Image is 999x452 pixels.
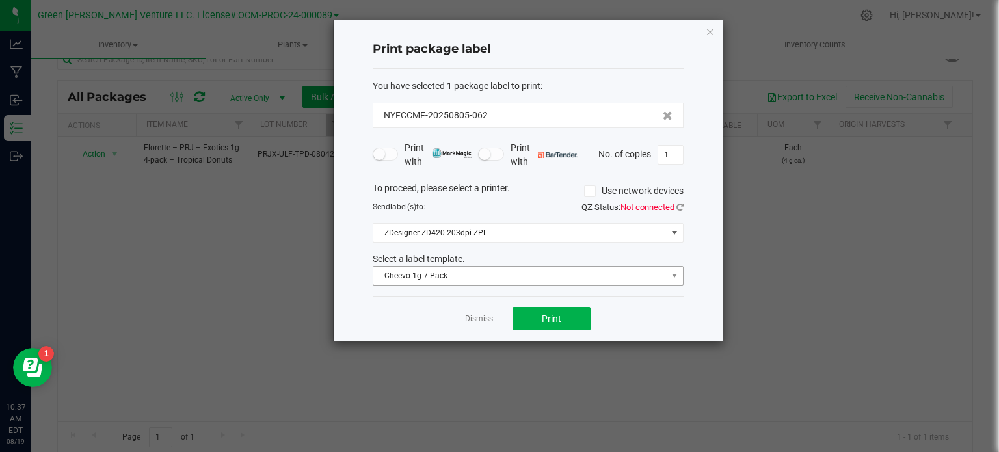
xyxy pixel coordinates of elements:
[373,202,425,211] span: Send to:
[373,41,684,58] h4: Print package label
[542,313,561,324] span: Print
[513,307,591,330] button: Print
[598,148,651,159] span: No. of copies
[465,313,493,325] a: Dismiss
[384,109,488,122] span: NYFCCMF-20250805-062
[373,79,684,93] div: :
[620,202,674,212] span: Not connected
[405,141,472,168] span: Print with
[538,152,578,158] img: bartender.png
[373,81,540,91] span: You have selected 1 package label to print
[511,141,578,168] span: Print with
[390,202,416,211] span: label(s)
[363,252,693,266] div: Select a label template.
[581,202,684,212] span: QZ Status:
[432,148,472,158] img: mark_magic_cybra.png
[38,346,54,362] iframe: Resource center unread badge
[373,224,667,242] span: ZDesigner ZD420-203dpi ZPL
[584,184,684,198] label: Use network devices
[13,348,52,387] iframe: Resource center
[373,267,667,285] span: Cheevo 1g 7 Pack
[363,181,693,201] div: To proceed, please select a printer.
